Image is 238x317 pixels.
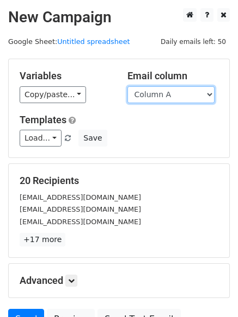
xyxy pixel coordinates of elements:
small: [EMAIL_ADDRESS][DOMAIN_NAME] [20,193,141,201]
small: [EMAIL_ADDRESS][DOMAIN_NAME] [20,218,141,226]
button: Save [78,130,107,147]
h2: New Campaign [8,8,230,27]
a: Load... [20,130,62,147]
a: Untitled spreadsheet [57,37,130,46]
a: Templates [20,114,66,125]
h5: Email column [127,70,219,82]
small: Google Sheet: [8,37,130,46]
h5: 20 Recipients [20,175,218,187]
a: Copy/paste... [20,86,86,103]
a: +17 more [20,233,65,246]
small: [EMAIL_ADDRESS][DOMAIN_NAME] [20,205,141,213]
h5: Variables [20,70,111,82]
a: Daily emails left: 50 [157,37,230,46]
h5: Advanced [20,275,218,287]
iframe: Chat Widget [184,265,238,317]
span: Daily emails left: 50 [157,36,230,48]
